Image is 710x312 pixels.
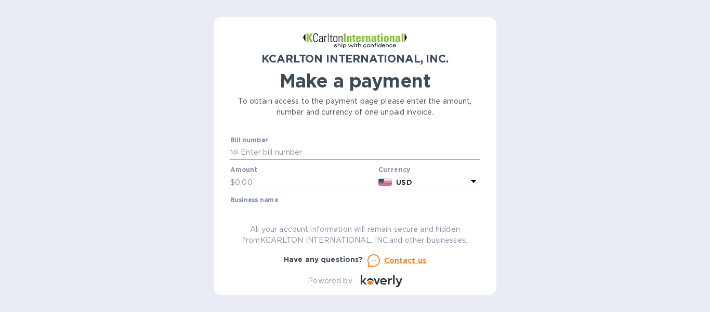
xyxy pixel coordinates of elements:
p: № [230,147,239,158]
label: Business name [230,197,278,203]
input: Enter bill number [239,145,480,160]
input: 0.00 [235,174,374,190]
label: Amount [230,167,257,173]
p: Powered by [308,276,352,286]
p: All your account information will remain secure and hidden from KCARLTON INTERNATIONAL, INC. and ... [230,224,480,246]
b: USD [396,178,412,186]
p: $ [230,177,235,188]
p: To obtain access to the payment page please enter the amount, number and currency of one unpaid i... [230,96,480,118]
b: Currency [378,166,411,173]
u: Contact us [384,256,427,265]
b: Have any questions? [284,255,363,264]
h1: Make a payment [230,70,480,92]
label: Bill number [230,137,268,143]
b: KCARLTON INTERNATIONAL, INC. [261,52,448,65]
img: USD [378,179,392,186]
